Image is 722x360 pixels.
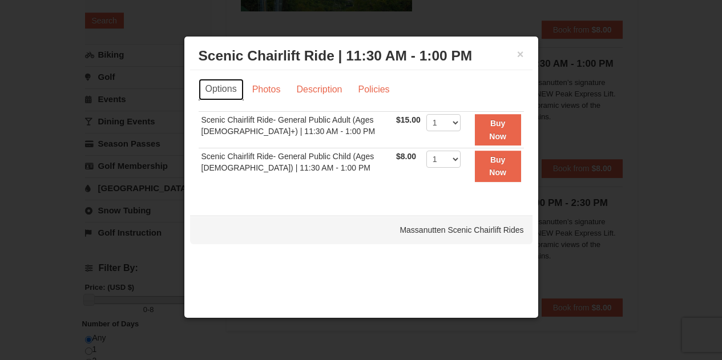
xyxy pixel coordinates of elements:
a: Description [289,79,349,100]
a: Photos [245,79,288,100]
td: Scenic Chairlift Ride- General Public Child (Ages [DEMOGRAPHIC_DATA]) | 11:30 AM - 1:00 PM [199,148,393,184]
strong: Buy Now [489,119,506,140]
span: $8.00 [396,152,416,161]
button: Buy Now [475,151,521,182]
button: Buy Now [475,114,521,145]
a: Policies [350,79,397,100]
a: Options [199,79,244,100]
h3: Scenic Chairlift Ride | 11:30 AM - 1:00 PM [199,47,524,64]
span: $15.00 [396,115,421,124]
td: Scenic Chairlift Ride- General Public Adult (Ages [DEMOGRAPHIC_DATA]+) | 11:30 AM - 1:00 PM [199,112,393,148]
strong: Buy Now [489,155,506,177]
button: × [517,48,524,60]
div: Massanutten Scenic Chairlift Rides [190,216,533,244]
